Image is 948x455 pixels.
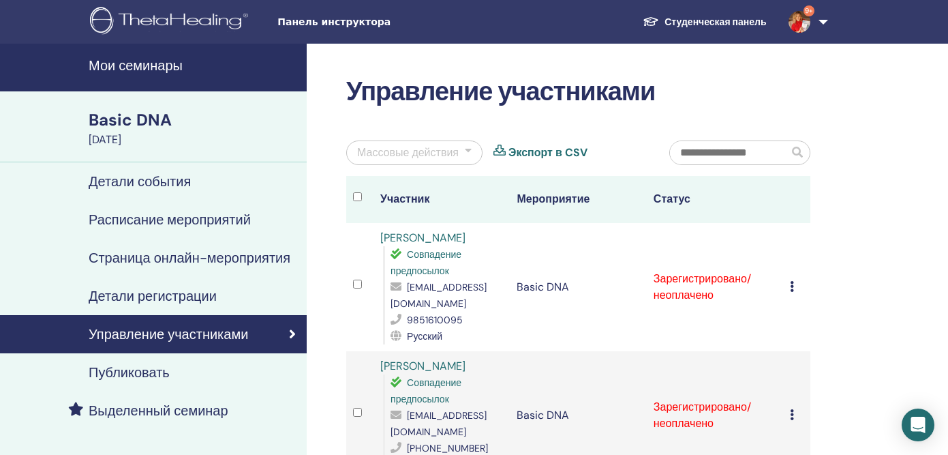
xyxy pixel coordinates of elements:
a: [PERSON_NAME] [380,359,465,373]
a: Экспорт в CSV [508,145,587,161]
h4: Детали события [89,173,191,190]
div: Basic DNA [89,108,299,132]
th: Участник [373,176,510,223]
h4: Публиковать [89,364,170,381]
span: Совпадение предпосылок [391,377,461,405]
a: Basic DNA[DATE] [80,108,307,148]
span: Совпадение предпосылок [391,248,461,277]
h2: Управление участниками [346,76,810,108]
img: default.jpg [789,11,810,33]
div: Массовые действия [357,145,459,161]
a: Студенческая панель [632,10,777,35]
h4: Детали регистрации [89,288,217,304]
h4: Страница онлайн-мероприятия [89,250,290,266]
td: Basic DNA [510,223,646,351]
th: Мероприятие [510,176,646,223]
h4: Управление участниками [89,326,248,342]
span: 9851610095 [407,314,463,326]
span: Русский [407,330,442,342]
span: [EMAIL_ADDRESS][DOMAIN_NAME] [391,281,487,310]
div: [DATE] [89,132,299,148]
span: [PHONE_NUMBER] [407,442,488,454]
h4: Выделенный семинар [89,402,228,419]
span: Панель инструктора [277,15,482,29]
h4: Расписание мероприятий [89,211,251,228]
a: [PERSON_NAME] [380,231,465,245]
img: logo.png [90,7,253,38]
img: graduation-cap-white.svg [643,16,659,27]
div: Open Intercom Messenger [902,409,934,441]
span: 9+ [804,5,814,16]
span: [EMAIL_ADDRESS][DOMAIN_NAME] [391,409,487,438]
h4: Мои семинары [89,57,299,74]
th: Статус [647,176,783,223]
